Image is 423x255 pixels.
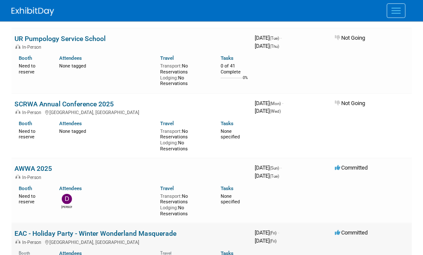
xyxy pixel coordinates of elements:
span: (Wed) [270,109,281,114]
img: In-Person Event [15,240,20,244]
span: In-Person [23,175,44,180]
a: Travel [160,120,174,126]
span: In-Person [23,240,44,245]
span: - [282,100,284,106]
span: Not Going [335,100,365,106]
span: None specified [221,129,240,140]
a: Travel [160,185,174,191]
img: In-Person Event [15,44,20,49]
a: Tasks [221,55,233,61]
a: Attendees [59,120,82,126]
img: ExhibitDay [12,7,54,16]
span: [DATE] [255,173,279,179]
a: Booth [19,185,32,191]
span: - [281,164,282,171]
a: SCRWA Annual Conference 2025 [15,100,114,108]
a: Attendees [59,55,82,61]
span: - [278,229,279,236]
span: Committed [335,229,368,236]
div: Need to reserve [19,192,47,205]
div: No Reservations No Reservations [160,62,208,87]
span: Not Going [335,35,365,41]
a: Tasks [221,185,233,191]
div: None tagged [59,127,154,135]
td: 0% [243,76,248,87]
a: Tasks [221,120,233,126]
span: (Tue) [270,174,279,179]
div: [GEOGRAPHIC_DATA], [GEOGRAPHIC_DATA] [15,238,248,245]
img: David Perry [62,194,72,204]
span: [DATE] [255,35,282,41]
div: David Perry [61,204,72,209]
div: [GEOGRAPHIC_DATA], [GEOGRAPHIC_DATA] [15,108,248,115]
span: (Fri) [270,231,277,235]
img: In-Person Event [15,110,20,114]
span: Transport: [160,193,182,199]
span: (Sun) [270,166,279,170]
span: Lodging: [160,75,178,81]
span: (Fri) [270,239,277,243]
span: None specified [221,193,240,205]
span: Transport: [160,63,182,69]
span: (Mon) [270,101,281,106]
span: In-Person [23,110,44,115]
div: Need to reserve [19,62,47,75]
span: [DATE] [255,100,284,106]
a: Booth [19,120,32,126]
div: No Reservations No Reservations [160,192,208,217]
div: Need to reserve [19,127,47,140]
span: Transport: [160,129,182,134]
a: Travel [160,55,174,61]
span: Lodging: [160,140,178,146]
span: (Tue) [270,36,279,41]
span: - [281,35,282,41]
button: Menu [387,3,406,18]
span: [DATE] [255,164,282,171]
a: AWWA 2025 [15,164,52,173]
span: [DATE] [255,229,279,236]
div: None tagged [59,62,154,69]
a: UR Pumpology Service School [15,35,106,43]
img: In-Person Event [15,175,20,179]
span: Committed [335,164,368,171]
span: Lodging: [160,205,178,211]
a: Attendees [59,185,82,191]
div: No Reservations No Reservations [160,127,208,152]
a: Booth [19,55,32,61]
span: [DATE] [255,43,279,49]
span: (Thu) [270,44,279,49]
div: 0 of 41 Complete [221,63,248,75]
span: [DATE] [255,108,281,114]
a: EAC - Holiday Party - Winter Wonderland Masquerade [15,229,177,237]
span: In-Person [23,44,44,50]
span: [DATE] [255,237,277,244]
